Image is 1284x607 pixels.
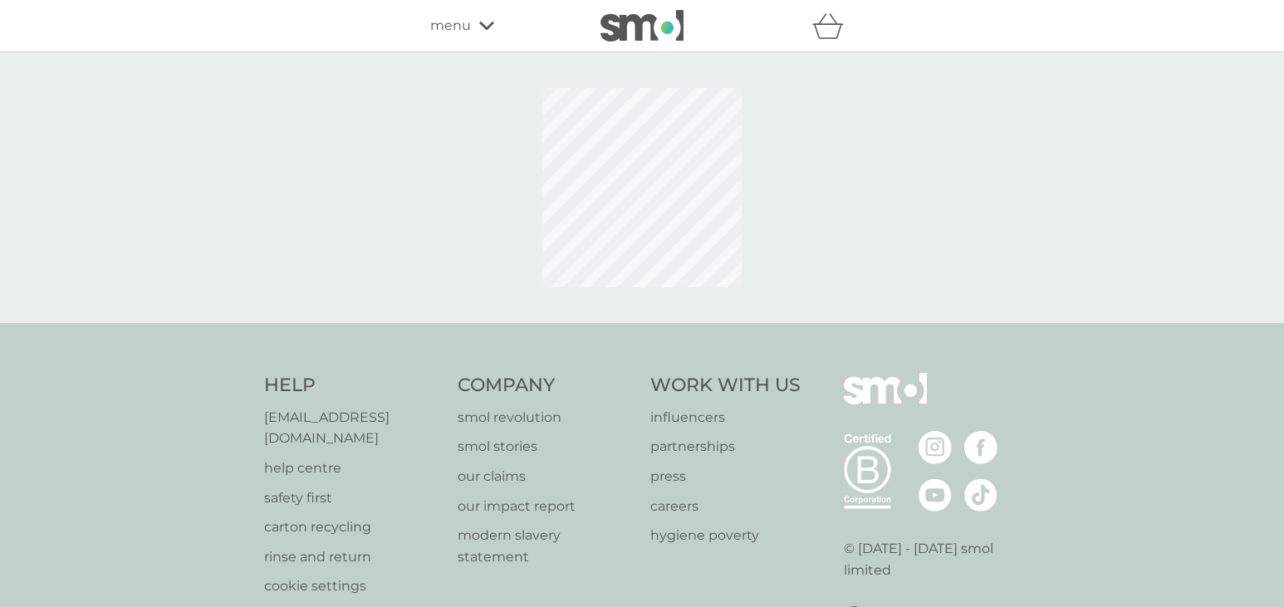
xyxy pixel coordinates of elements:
a: rinse and return [264,546,441,568]
a: cookie settings [264,575,441,597]
span: menu [430,15,471,37]
div: basket [812,9,854,42]
a: safety first [264,487,441,509]
a: help centre [264,458,441,479]
h4: Work With Us [650,373,801,399]
a: careers [650,496,801,517]
img: visit the smol Instagram page [919,431,952,464]
a: press [650,466,801,487]
a: smol stories [458,436,635,458]
a: influencers [650,407,801,428]
img: visit the smol Facebook page [964,431,997,464]
a: modern slavery statement [458,525,635,567]
p: © [DATE] - [DATE] smol limited [844,538,1021,580]
h4: Help [264,373,441,399]
img: smol [844,373,927,429]
a: carton recycling [264,516,441,538]
img: visit the smol Youtube page [919,478,952,512]
img: smol [600,10,684,42]
h4: Company [458,373,635,399]
a: [EMAIL_ADDRESS][DOMAIN_NAME] [264,407,441,449]
a: our claims [458,466,635,487]
a: partnerships [650,436,801,458]
a: hygiene poverty [650,525,801,546]
a: our impact report [458,496,635,517]
img: visit the smol Tiktok page [964,478,997,512]
a: smol revolution [458,407,635,428]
